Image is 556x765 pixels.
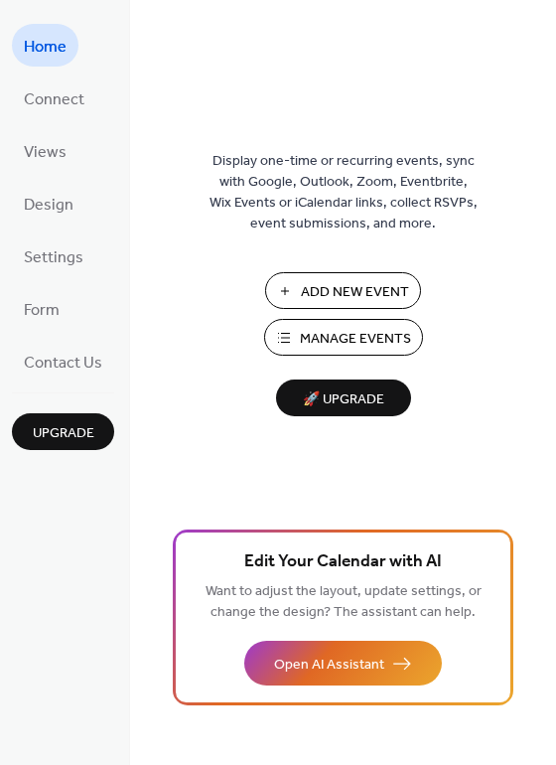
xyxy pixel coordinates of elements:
[12,76,96,119] a: Connect
[24,348,102,379] span: Contact Us
[12,413,114,450] button: Upgrade
[24,137,67,168] span: Views
[12,287,71,330] a: Form
[24,190,73,221] span: Design
[300,329,411,350] span: Manage Events
[12,24,78,67] a: Home
[244,641,442,686] button: Open AI Assistant
[209,151,478,234] span: Display one-time or recurring events, sync with Google, Outlook, Zoom, Eventbrite, Wix Events or ...
[24,32,67,63] span: Home
[301,282,409,303] span: Add New Event
[244,548,442,576] span: Edit Your Calendar with AI
[12,340,114,382] a: Contact Us
[265,272,421,309] button: Add New Event
[24,84,84,115] span: Connect
[12,182,85,225] a: Design
[288,386,399,413] span: 🚀 Upgrade
[274,655,384,676] span: Open AI Assistant
[24,295,60,326] span: Form
[276,380,411,416] button: 🚀 Upgrade
[12,129,78,172] a: Views
[12,234,95,277] a: Settings
[33,423,94,444] span: Upgrade
[264,319,423,356] button: Manage Events
[24,242,83,273] span: Settings
[206,578,482,626] span: Want to adjust the layout, update settings, or change the design? The assistant can help.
